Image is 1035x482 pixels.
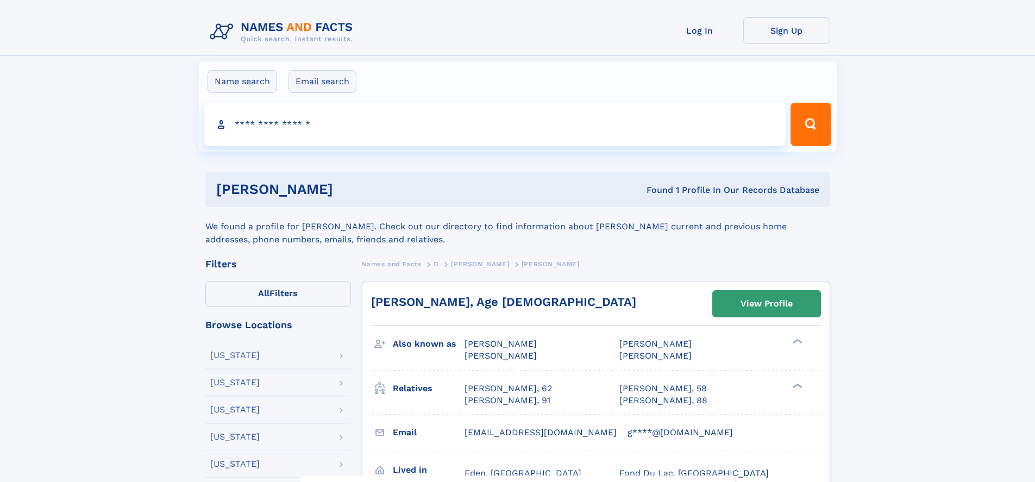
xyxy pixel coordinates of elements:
a: [PERSON_NAME], 91 [465,395,550,406]
img: Logo Names and Facts [205,17,362,47]
h3: Also known as [393,335,465,353]
a: [PERSON_NAME], Age [DEMOGRAPHIC_DATA] [371,295,636,309]
span: [PERSON_NAME] [451,260,509,268]
div: View Profile [741,291,793,316]
h3: Relatives [393,379,465,398]
span: [PERSON_NAME] [619,350,692,361]
div: [US_STATE] [210,378,260,387]
a: Log In [656,17,743,44]
a: [PERSON_NAME] [451,257,509,271]
span: Eden, [GEOGRAPHIC_DATA] [465,468,581,478]
span: [PERSON_NAME] [465,339,537,349]
span: Fond Du Lac, [GEOGRAPHIC_DATA] [619,468,769,478]
div: Found 1 Profile In Our Records Database [490,184,819,196]
div: [US_STATE] [210,351,260,360]
span: [PERSON_NAME] [522,260,580,268]
div: Filters [205,259,351,269]
button: Search Button [791,103,831,146]
a: [PERSON_NAME], 88 [619,395,707,406]
div: Browse Locations [205,320,351,330]
h3: Email [393,423,465,442]
div: [US_STATE] [210,460,260,468]
span: [EMAIL_ADDRESS][DOMAIN_NAME] [465,427,617,437]
div: [US_STATE] [210,405,260,414]
span: [PERSON_NAME] [619,339,692,349]
a: Names and Facts [362,257,422,271]
span: All [258,288,269,298]
label: Email search [288,70,356,93]
a: D [434,257,439,271]
h3: Lived in [393,461,465,479]
a: [PERSON_NAME], 62 [465,383,552,395]
a: View Profile [713,291,820,317]
div: [US_STATE] [210,433,260,441]
a: Sign Up [743,17,830,44]
div: ❯ [790,382,803,389]
a: [PERSON_NAME], 58 [619,383,707,395]
div: ❯ [790,338,803,345]
label: Filters [205,281,351,307]
label: Name search [208,70,277,93]
input: search input [204,103,786,146]
span: D [434,260,439,268]
span: [PERSON_NAME] [465,350,537,361]
h1: [PERSON_NAME] [216,183,490,196]
div: We found a profile for [PERSON_NAME]. Check out our directory to find information about [PERSON_N... [205,207,830,246]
